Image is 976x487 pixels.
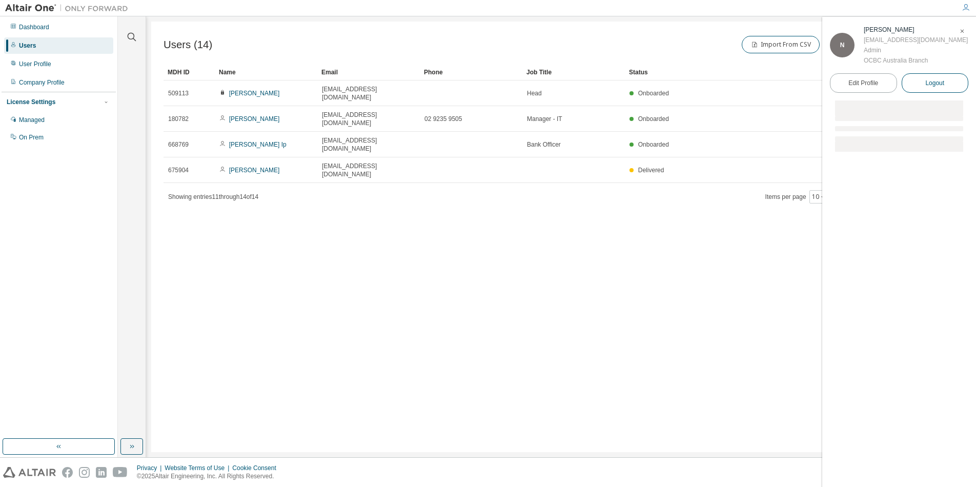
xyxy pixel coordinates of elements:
img: altair_logo.svg [3,467,56,478]
img: instagram.svg [79,467,90,478]
span: 509113 [168,89,189,97]
img: linkedin.svg [96,467,107,478]
div: Job Title [526,64,621,80]
div: Company Profile [19,78,65,87]
p: © 2025 Altair Engineering, Inc. All Rights Reserved. [137,472,282,481]
span: 02 9235 9505 [424,115,462,123]
span: Head [527,89,542,97]
span: Items per page [765,190,828,204]
span: Onboarded [638,115,669,123]
span: Manager - IT [527,115,562,123]
span: Onboarded [638,141,669,148]
button: Logout [902,73,969,93]
button: Import From CSV [742,36,820,53]
span: [EMAIL_ADDRESS][DOMAIN_NAME] [322,111,415,127]
img: youtube.svg [113,467,128,478]
div: Privacy [137,464,165,472]
div: On Prem [19,133,44,141]
span: Edit Profile [848,79,878,87]
a: [PERSON_NAME] [229,90,280,97]
div: MDH ID [168,64,211,80]
span: 675904 [168,166,189,174]
span: [EMAIL_ADDRESS][DOMAIN_NAME] [322,136,415,153]
img: facebook.svg [62,467,73,478]
span: [EMAIL_ADDRESS][DOMAIN_NAME] [322,162,415,178]
a: [PERSON_NAME] Ip [229,141,287,148]
a: Edit Profile [830,73,897,93]
span: Users (14) [164,39,212,51]
div: Users [19,42,36,50]
span: Logout [925,78,944,88]
span: 668769 [168,140,189,149]
div: Name [219,64,313,80]
div: User Profile [19,60,51,68]
span: Onboarded [638,90,669,97]
span: [EMAIL_ADDRESS][DOMAIN_NAME] [322,85,415,102]
span: Bank Officer [527,140,561,149]
span: 180782 [168,115,189,123]
div: [EMAIL_ADDRESS][DOMAIN_NAME] [864,35,968,45]
div: Cookie Consent [232,464,282,472]
div: OCBC Australia Branch [864,55,968,66]
span: Delivered [638,167,664,174]
div: License Settings [7,98,55,106]
div: Status [629,64,905,80]
div: Managed [19,116,45,124]
span: N [840,42,845,49]
div: Nina Piano [864,25,968,35]
div: Phone [424,64,518,80]
div: Dashboard [19,23,49,31]
img: Altair One [5,3,133,13]
div: Email [321,64,416,80]
div: Website Terms of Use [165,464,232,472]
button: 10 [812,193,826,201]
span: Showing entries 11 through 14 of 14 [168,193,258,200]
a: [PERSON_NAME] [229,115,280,123]
div: Admin [864,45,968,55]
a: [PERSON_NAME] [229,167,280,174]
